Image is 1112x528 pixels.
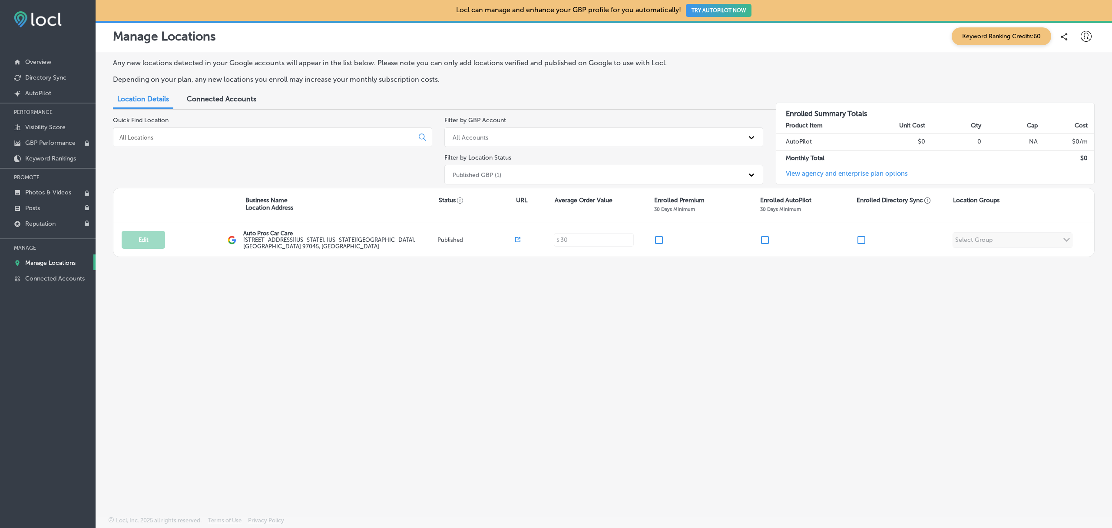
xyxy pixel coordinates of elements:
[113,117,169,124] label: Quick Find Location
[982,134,1038,150] td: NA
[113,59,751,67] p: Any new locations detected in your Google accounts will appear in the list below. Please note you...
[776,134,870,150] td: AutoPilot
[1038,134,1094,150] td: $ 0 /m
[654,206,695,212] p: 30 Days Minimum
[857,197,931,204] p: Enrolled Directory Sync
[117,95,169,103] span: Location Details
[686,4,751,17] button: TRY AUTOPILOT NOW
[113,29,216,43] p: Manage Locations
[243,237,435,250] label: [STREET_ADDRESS][US_STATE] , [US_STATE][GEOGRAPHIC_DATA], [GEOGRAPHIC_DATA] 97045, [GEOGRAPHIC_DATA]
[116,517,202,524] p: Locl, Inc. 2025 all rights reserved.
[870,134,926,150] td: $0
[187,95,256,103] span: Connected Accounts
[444,117,506,124] label: Filter by GBP Account
[14,11,62,27] img: fda3e92497d09a02dc62c9cd864e3231.png
[953,197,999,204] p: Location Groups
[228,236,236,244] img: logo
[926,134,982,150] td: 0
[25,58,51,66] p: Overview
[516,197,527,204] p: URL
[25,275,85,282] p: Connected Accounts
[776,103,1095,118] h3: Enrolled Summary Totals
[25,139,76,147] p: GBP Performance
[1038,150,1094,166] td: $ 0
[208,517,242,528] a: Terms of Use
[25,155,76,162] p: Keyword Rankings
[245,197,293,211] p: Business Name Location Address
[776,170,908,184] a: View agency and enterprise plan options
[122,231,165,249] button: Edit
[25,220,56,227] p: Reputation
[437,237,515,243] p: Published
[25,124,66,131] p: Visibility Score
[243,230,435,237] p: Auto Pros Car Care
[952,27,1051,45] span: Keyword Ranking Credits: 60
[25,90,51,97] p: AutoPilot
[453,134,488,141] div: All Accounts
[926,118,982,134] th: Qty
[453,171,501,178] div: Published GBP (1)
[444,154,511,161] label: Filter by Location Status
[25,189,71,196] p: Photos & Videos
[119,134,412,141] input: All Locations
[786,122,823,129] strong: Product Item
[760,197,811,204] p: Enrolled AutoPilot
[776,150,870,166] td: Monthly Total
[25,74,66,81] p: Directory Sync
[439,197,516,204] p: Status
[248,517,284,528] a: Privacy Policy
[555,197,612,204] p: Average Order Value
[25,259,76,267] p: Manage Locations
[1038,118,1094,134] th: Cost
[654,197,705,204] p: Enrolled Premium
[870,118,926,134] th: Unit Cost
[113,75,751,84] p: Depending on your plan, any new locations you enroll may increase your monthly subscription costs.
[982,118,1038,134] th: Cap
[25,204,40,212] p: Posts
[760,206,801,212] p: 30 Days Minimum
